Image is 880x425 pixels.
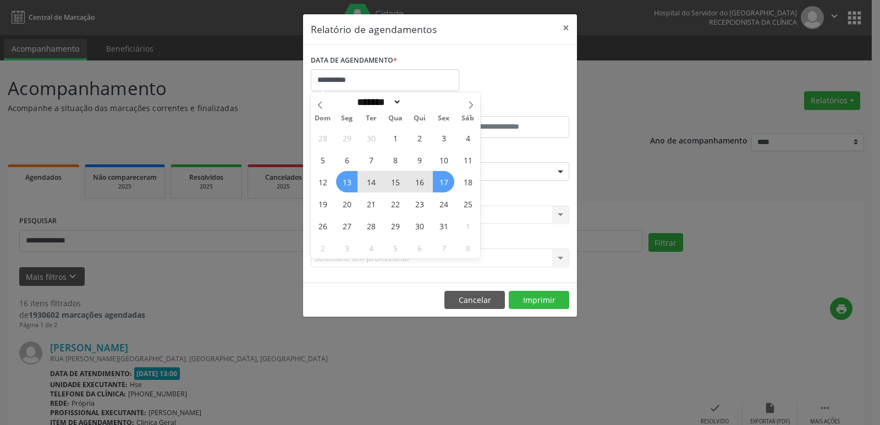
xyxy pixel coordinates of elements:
[384,127,406,148] span: Outubro 1, 2025
[312,171,333,192] span: Outubro 12, 2025
[384,215,406,236] span: Outubro 29, 2025
[409,215,430,236] span: Outubro 30, 2025
[409,127,430,148] span: Outubro 2, 2025
[360,171,382,192] span: Outubro 14, 2025
[433,149,454,170] span: Outubro 10, 2025
[312,215,333,236] span: Outubro 26, 2025
[384,171,406,192] span: Outubro 15, 2025
[336,149,358,170] span: Outubro 6, 2025
[384,193,406,214] span: Outubro 22, 2025
[433,127,454,148] span: Outubro 3, 2025
[311,22,437,36] h5: Relatório de agendamentos
[432,115,456,122] span: Sex
[409,171,430,192] span: Outubro 16, 2025
[457,193,479,214] span: Outubro 25, 2025
[457,171,479,192] span: Outubro 18, 2025
[402,96,438,108] input: Year
[360,193,382,214] span: Outubro 21, 2025
[360,215,382,236] span: Outubro 28, 2025
[509,291,569,310] button: Imprimir
[409,237,430,258] span: Novembro 6, 2025
[384,149,406,170] span: Outubro 8, 2025
[433,193,454,214] span: Outubro 24, 2025
[336,193,358,214] span: Outubro 20, 2025
[312,149,333,170] span: Outubro 5, 2025
[353,96,402,108] select: Month
[409,193,430,214] span: Outubro 23, 2025
[456,115,480,122] span: Sáb
[360,127,382,148] span: Setembro 30, 2025
[336,215,358,236] span: Outubro 27, 2025
[360,237,382,258] span: Novembro 4, 2025
[359,115,383,122] span: Ter
[433,171,454,192] span: Outubro 17, 2025
[336,171,358,192] span: Outubro 13, 2025
[555,14,577,41] button: Close
[444,291,505,310] button: Cancelar
[443,99,569,116] label: ATÉ
[457,127,479,148] span: Outubro 4, 2025
[336,237,358,258] span: Novembro 3, 2025
[433,215,454,236] span: Outubro 31, 2025
[383,115,408,122] span: Qua
[335,115,359,122] span: Seg
[336,127,358,148] span: Setembro 29, 2025
[312,193,333,214] span: Outubro 19, 2025
[408,115,432,122] span: Qui
[409,149,430,170] span: Outubro 9, 2025
[457,237,479,258] span: Novembro 8, 2025
[433,237,454,258] span: Novembro 7, 2025
[360,149,382,170] span: Outubro 7, 2025
[312,127,333,148] span: Setembro 28, 2025
[384,237,406,258] span: Novembro 5, 2025
[457,149,479,170] span: Outubro 11, 2025
[457,215,479,236] span: Novembro 1, 2025
[311,52,397,69] label: DATA DE AGENDAMENTO
[311,115,335,122] span: Dom
[312,237,333,258] span: Novembro 2, 2025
